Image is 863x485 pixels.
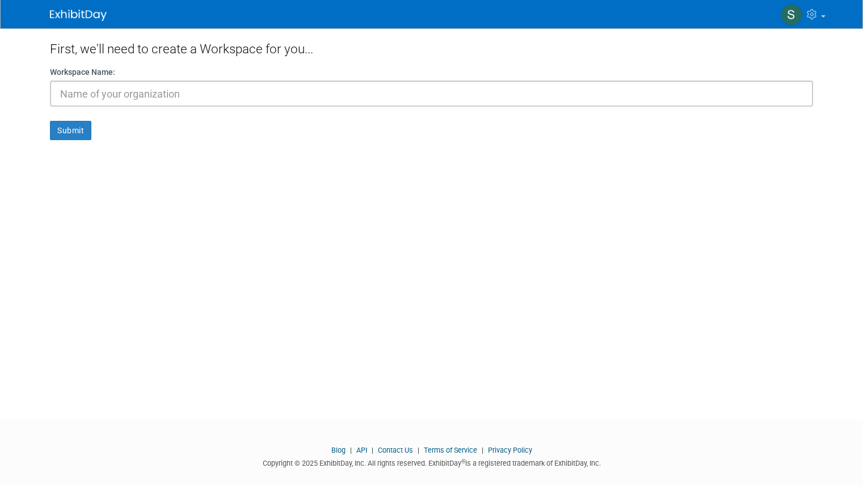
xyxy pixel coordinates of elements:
[415,446,422,454] span: |
[50,81,813,107] input: Name of your organization
[50,10,107,21] img: ExhibitDay
[378,446,413,454] a: Contact Us
[488,446,532,454] a: Privacy Policy
[424,446,477,454] a: Terms of Service
[461,458,465,465] sup: ®
[369,446,376,454] span: |
[356,446,367,454] a: API
[781,4,802,26] img: Sarah Shirley
[50,66,115,78] label: Workspace Name:
[331,446,346,454] a: Blog
[50,28,813,66] div: First, we'll need to create a Workspace for you...
[479,446,486,454] span: |
[50,121,91,140] button: Submit
[347,446,355,454] span: |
